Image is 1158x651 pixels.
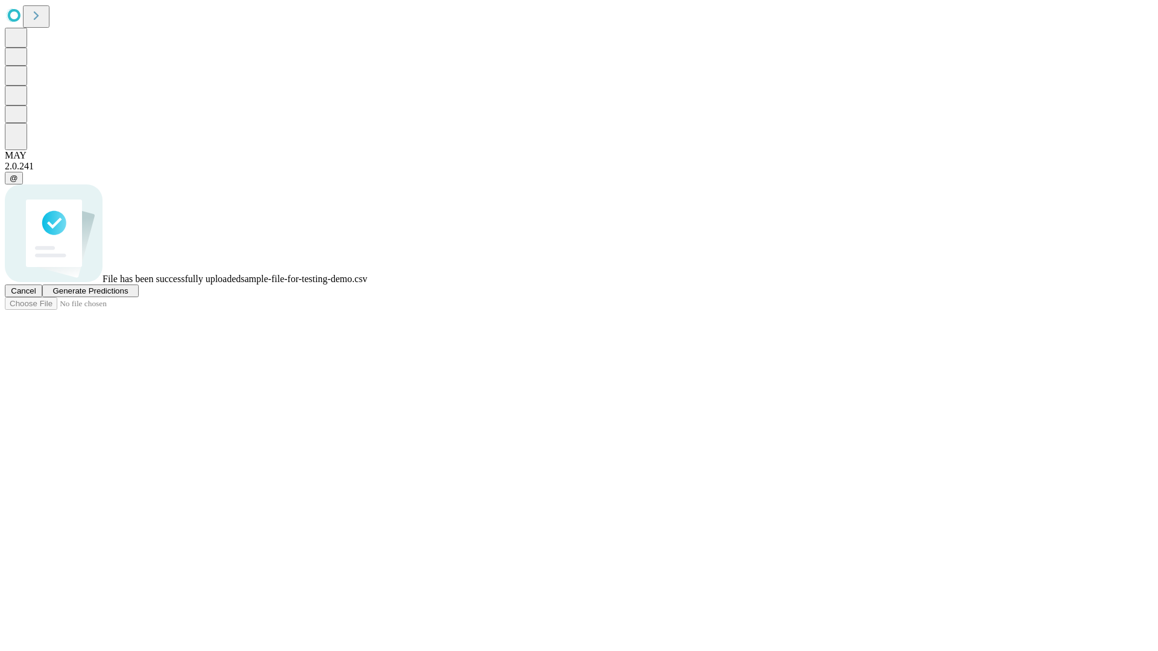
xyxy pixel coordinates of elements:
span: File has been successfully uploaded [103,274,241,284]
div: MAY [5,150,1153,161]
span: Cancel [11,286,36,295]
button: Cancel [5,285,42,297]
button: @ [5,172,23,184]
span: Generate Predictions [52,286,128,295]
button: Generate Predictions [42,285,139,297]
div: 2.0.241 [5,161,1153,172]
span: sample-file-for-testing-demo.csv [241,274,367,284]
span: @ [10,174,18,183]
